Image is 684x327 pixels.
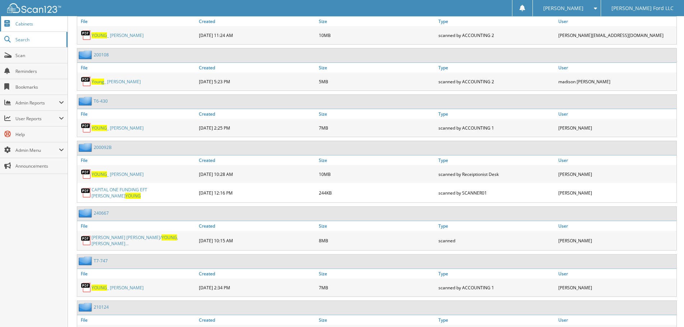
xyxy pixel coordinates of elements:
img: PDF.png [81,122,92,133]
a: File [77,221,197,231]
span: YOUNG [125,193,141,199]
span: YOUNG [162,234,177,240]
div: 7MB [317,280,437,295]
img: folder2.png [79,143,94,152]
a: Size [317,155,437,165]
span: Admin Menu [15,147,59,153]
span: Reminders [15,68,64,74]
a: Size [317,269,437,279]
a: User [557,221,676,231]
div: 244KB [317,185,437,201]
span: Admin Reports [15,100,59,106]
span: Bookmarks [15,84,64,90]
a: Created [197,63,317,73]
img: folder2.png [79,97,94,106]
div: [PERSON_NAME] [557,233,676,248]
a: User [557,155,676,165]
div: scanned by ACCOUNTING 2 [437,28,557,42]
div: [PERSON_NAME] [557,280,676,295]
a: 210124 [94,304,109,310]
span: [PERSON_NAME] [543,6,583,10]
div: 5MB [317,74,437,89]
a: File [77,269,197,279]
a: User [557,63,676,73]
a: 200108 [94,52,109,58]
img: PDF.png [81,76,92,87]
a: User [557,269,676,279]
a: Type [437,221,557,231]
div: madison [PERSON_NAME] [557,74,676,89]
a: [PERSON_NAME] [PERSON_NAME]/YOUNG, [PERSON_NAME]... [92,234,195,247]
iframe: Chat Widget [648,293,684,327]
div: 10MB [317,28,437,42]
a: YOUNG_ [PERSON_NAME] [92,171,144,177]
div: [PERSON_NAME] [557,167,676,181]
a: Created [197,17,317,26]
a: User [557,315,676,325]
a: Created [197,109,317,119]
img: folder2.png [79,303,94,312]
div: scanned [437,233,557,248]
a: Young_ [PERSON_NAME] [92,79,141,85]
div: [DATE] 5:23 PM [197,74,317,89]
a: Type [437,269,557,279]
div: [DATE] 2:34 PM [197,280,317,295]
a: User [557,109,676,119]
a: Created [197,155,317,165]
a: Created [197,315,317,325]
div: scanned by ACCOUNTING 1 [437,280,557,295]
a: Size [317,63,437,73]
span: [PERSON_NAME] Ford LLC [611,6,674,10]
span: Help [15,131,64,137]
span: YOUNG [92,285,107,291]
a: Size [317,221,437,231]
a: Created [197,221,317,231]
a: CAPITAL ONE FUNDING EFT [PERSON_NAME]YOUNG [92,187,195,199]
a: Type [437,315,557,325]
a: T7-747 [94,258,108,264]
a: YOUNG_ [PERSON_NAME] [92,285,144,291]
a: File [77,17,197,26]
div: [PERSON_NAME] [557,185,676,201]
a: T6-430 [94,98,108,104]
a: Created [197,269,317,279]
span: User Reports [15,116,59,122]
span: YOUNG [92,32,107,38]
a: User [557,17,676,26]
img: folder2.png [79,209,94,218]
a: Size [317,17,437,26]
a: Type [437,155,557,165]
img: PDF.png [81,169,92,179]
span: Scan [15,52,64,59]
div: [DATE] 10:15 AM [197,233,317,248]
div: scanned by Receiptionist Desk [437,167,557,181]
img: PDF.png [81,282,92,293]
a: YOUNG_ [PERSON_NAME] [92,32,144,38]
div: [DATE] 12:16 PM [197,185,317,201]
a: 200092B [94,144,112,150]
div: 10MB [317,167,437,181]
a: YOUNG_ [PERSON_NAME] [92,125,144,131]
img: PDF.png [81,187,92,198]
a: Type [437,63,557,73]
div: [PERSON_NAME] [EMAIL_ADDRESS][DOMAIN_NAME] [557,28,676,42]
div: [DATE] 10:28 AM [197,167,317,181]
a: File [77,63,197,73]
div: [PERSON_NAME] [557,121,676,135]
div: 7MB [317,121,437,135]
span: Young [92,79,104,85]
div: scanned by SCANNER01 [437,185,557,201]
a: File [77,315,197,325]
a: Size [317,109,437,119]
img: folder2.png [79,256,94,265]
a: File [77,155,197,165]
a: 240667 [94,210,109,216]
a: Size [317,315,437,325]
span: Search [15,37,63,43]
span: Announcements [15,163,64,169]
a: Type [437,17,557,26]
div: 8MB [317,233,437,248]
a: Type [437,109,557,119]
div: [DATE] 2:25 PM [197,121,317,135]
